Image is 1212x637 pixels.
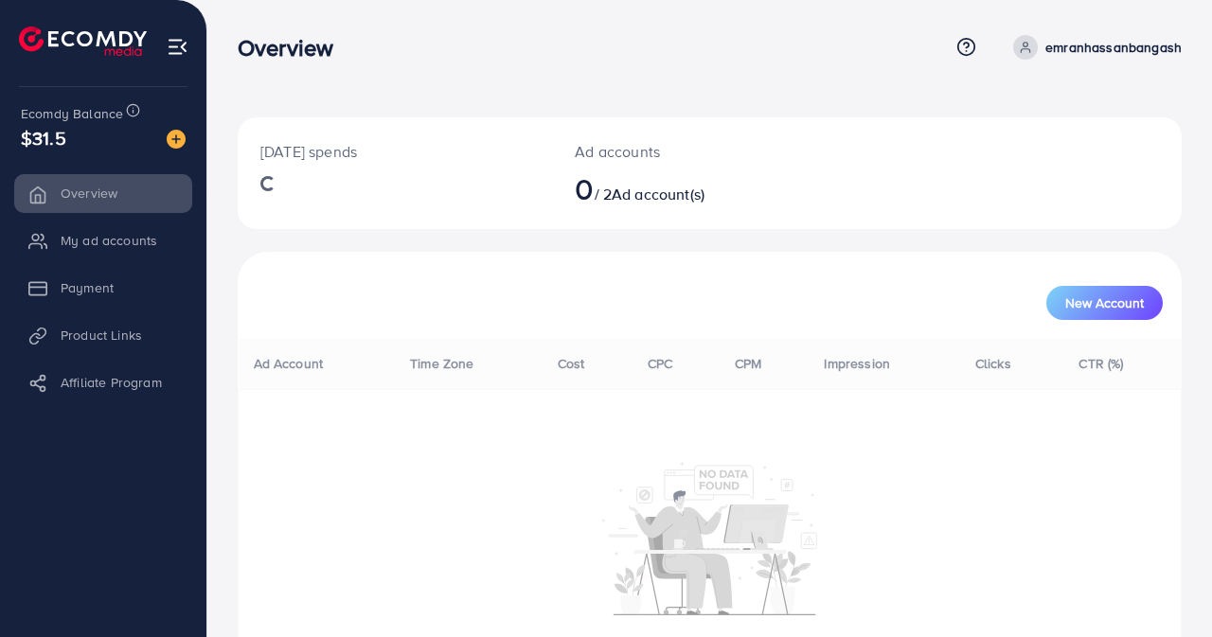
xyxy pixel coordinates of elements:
[1065,296,1144,310] span: New Account
[167,130,186,149] img: image
[21,104,123,123] span: Ecomdy Balance
[575,140,765,163] p: Ad accounts
[575,170,765,206] h2: / 2
[238,34,348,62] h3: Overview
[19,27,147,56] img: logo
[1006,35,1182,60] a: emranhassanbangash
[1046,286,1163,320] button: New Account
[260,140,529,163] p: [DATE] spends
[575,167,594,210] span: 0
[612,184,704,204] span: Ad account(s)
[1045,36,1182,59] p: emranhassanbangash
[21,124,66,151] span: $31.5
[167,36,188,58] img: menu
